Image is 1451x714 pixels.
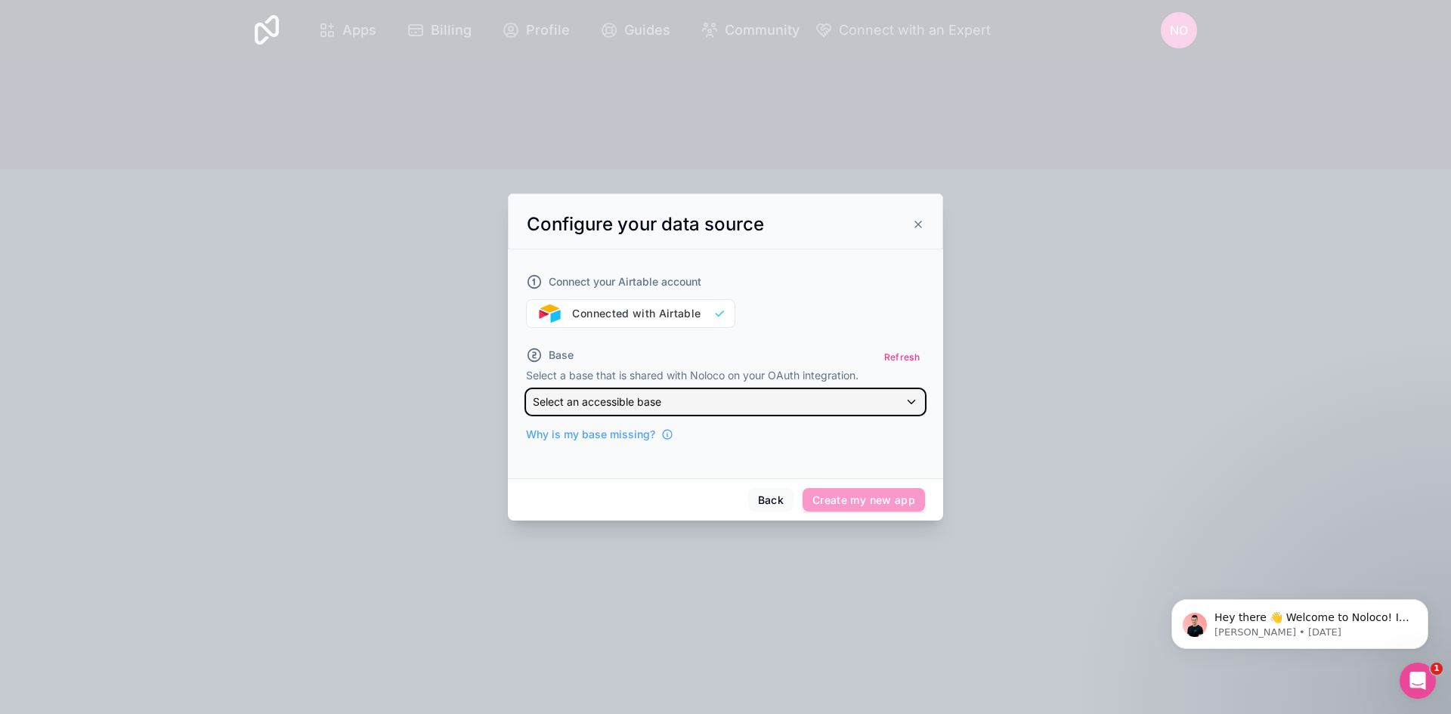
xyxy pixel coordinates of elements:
span: Connect your Airtable account [549,274,701,289]
iframe: Intercom notifications message [1149,567,1451,673]
span: Why is my base missing? [526,427,655,442]
span: Select an accessible base [533,395,661,408]
p: Select a base that is shared with Noloco on your OAuth integration. [526,368,925,383]
span: 1 [1431,663,1443,675]
a: Why is my base missing? [526,427,673,442]
span: Configure your data source [527,213,764,235]
button: Refresh [879,346,925,368]
span: Base [549,348,574,363]
iframe: Intercom live chat [1400,663,1436,699]
button: Select an accessible base [526,389,925,415]
button: Back [748,488,794,512]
